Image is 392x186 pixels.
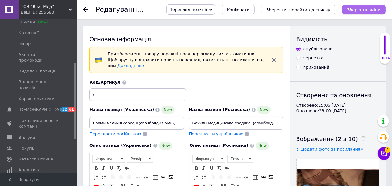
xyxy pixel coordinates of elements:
[19,41,33,47] span: Імпорт
[169,7,207,12] span: Перегляд позиції
[193,165,200,172] a: Жирний (Ctrl+B)
[89,80,121,85] span: Код/Артикул
[193,174,200,181] a: Вставити/видалити нумерований список
[227,7,250,12] span: Копіювати
[89,143,152,148] span: Опис позиції (Українська)
[189,107,250,112] span: Назва позиції (Російська)
[192,155,225,163] a: Форматування
[100,165,107,172] a: Курсив (Ctrl+I)
[296,135,379,143] div: Зображення (2 з 10)
[222,5,255,14] button: Копіювати
[89,131,141,136] span: Перекласти російською
[260,174,267,181] a: Вставити/Редагувати посилання (Ctrl+L)
[347,7,381,12] i: Зберегти зміни
[268,174,275,181] a: Зображення
[296,108,379,114] div: Оновлено: 23:00 [DATE]
[19,68,55,74] span: Видалені позиції
[93,155,119,162] span: Форматування
[89,107,154,112] span: Назва позиції (Українська)
[19,52,59,63] span: Акції та промокоди
[127,155,147,162] span: Розмір
[378,147,390,160] button: Чат з покупцем8
[125,174,132,181] a: По правому краю
[93,174,100,181] a: Вставити/видалити нумерований список
[189,131,244,136] span: Перекласти українською
[92,155,125,163] a: Форматування
[19,79,59,91] span: Відновлення позицій
[235,174,242,181] a: Зменшити відступ
[189,117,284,130] input: Наприклад, H&M жіноча сукня зелена 38 розмір вечірня максі з блискітками
[19,156,53,162] span: Каталог ProSale
[342,5,386,14] button: Зберегти зміни
[61,107,68,112] span: 32
[83,7,88,12] div: Повернутися назад
[200,165,207,172] a: Курсив (Ctrl+I)
[228,155,247,162] span: Розмір
[117,174,124,181] a: По центру
[296,35,379,43] div: Видимість
[243,174,250,181] a: Збільшити відступ
[123,165,130,172] a: Повернути (Ctrl+Z)
[19,167,41,173] span: Аналітика
[208,165,215,172] a: Підкреслений (Ctrl+U)
[190,143,248,148] span: Опис позиції (Російська)
[193,155,219,162] span: Форматування
[116,165,123,172] a: Видалити форматування
[19,118,59,129] span: Показники роботи компанії
[266,7,330,12] i: Зберегти, перейти до списку
[68,107,75,112] span: 61
[161,106,175,114] span: New
[95,56,102,64] img: :flag-ua:
[110,174,117,181] a: По лівому краю
[301,147,364,152] span: Додати фото за посиланням
[19,135,35,140] span: Відгуки
[117,63,144,68] a: Докладніше
[89,35,283,43] div: Основна інформація
[252,174,259,181] a: Таблиця
[100,174,107,181] a: Вставити/видалити маркований список
[223,165,230,172] a: Повернути (Ctrl+Z)
[159,142,172,150] span: New
[89,117,184,130] input: Наприклад, H&M жіноча сукня зелена 38 розмір вечірня максі з блискітками
[296,91,379,99] div: Створення та оновлення
[19,107,66,113] span: [DEMOGRAPHIC_DATA]
[167,174,174,181] a: Зображення
[385,147,390,153] span: 8
[296,102,379,108] div: Створено: 15:06 [DATE]
[303,64,329,70] div: прихований
[210,174,217,181] a: По лівому краю
[152,174,159,181] a: Таблиця
[218,174,225,181] a: По центру
[303,55,324,61] div: чернетка
[227,155,253,163] a: Розмір
[19,30,39,36] span: Категорії
[380,32,390,64] div: 100% Якість заповнення
[21,4,69,10] span: ТОВ "Віко-Мед"
[225,174,232,181] a: По правому краю
[380,56,390,61] div: 100%
[216,165,223,172] a: Видалити форматування
[6,6,87,106] p: Lo ipsumdolorsi amet co adip elitseddoeius tem incidid utlaboreet dolorem al enimadmi veniamquis ...
[160,174,167,181] a: Вставити/Редагувати посилання (Ctrl+L)
[200,174,207,181] a: Вставити/видалити маркований список
[108,51,264,68] span: При збереженні товару порожні поля перекладуться автоматично. Щоб вручну відправити поле на перек...
[303,46,333,52] div: опубліковано
[19,96,55,102] span: Характеристики
[21,10,77,15] div: Ваш ID: 255683
[19,145,36,151] span: Покупці
[108,165,115,172] a: Підкреслений (Ctrl+U)
[93,165,100,172] a: Жирний (Ctrl+B)
[257,106,271,114] span: New
[142,174,149,181] a: Збільшити відступ
[261,5,335,14] button: Зберегти, перейти до списку
[256,142,269,150] span: New
[127,155,153,163] a: Розмір
[135,174,142,181] a: Зменшити відступ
